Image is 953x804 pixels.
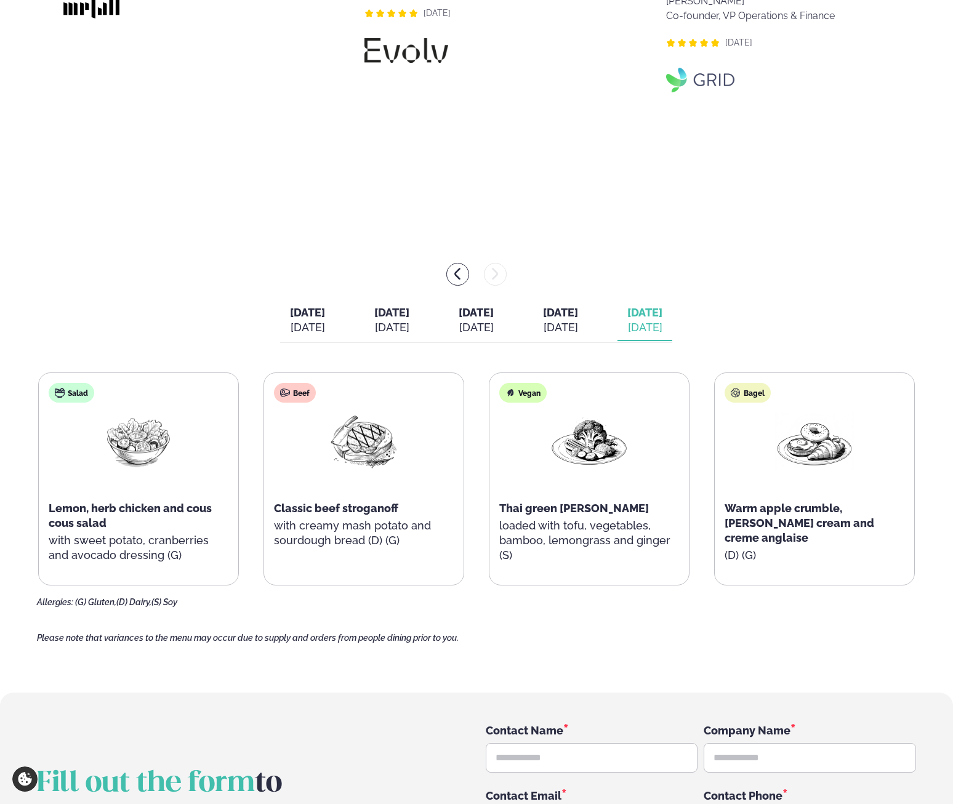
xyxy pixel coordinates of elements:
span: Classic beef stroganoff [274,502,398,515]
div: [DATE] [543,320,578,335]
div: Contact Email [486,787,698,803]
img: Vegan.svg [505,388,515,398]
span: (G) Gluten, [75,597,116,607]
img: bagle-new-16px.svg [731,388,741,398]
p: with creamy mash potato and sourdough bread (D) (G) [274,518,454,548]
img: salad.svg [55,388,65,398]
div: Salad [49,383,94,403]
div: Vegan [499,383,547,403]
div: Contact Phone [704,787,915,803]
div: [DATE] [459,320,494,335]
span: [DATE] [424,8,451,18]
button: [DATE] [DATE] [280,300,335,341]
button: [DATE] [DATE] [364,300,419,341]
span: (S) Soy [151,597,177,607]
span: [DATE] [725,38,752,47]
p: with sweet potato, cranberries and avocado dressing (G) [49,533,228,563]
img: image alt [364,38,448,63]
div: Contact Name [486,722,698,738]
span: Thai green [PERSON_NAME] [499,502,649,515]
a: Cookie settings [12,766,38,792]
p: (D) (G) [725,548,904,563]
div: Company Name [704,722,915,738]
span: Lemon, herb chicken and cous cous salad [49,502,212,529]
span: Warm apple crumble, [PERSON_NAME] cream and creme anglaise [725,502,874,544]
div: [DATE] [374,320,409,335]
div: [DATE] [627,320,662,335]
img: image alt [666,68,734,92]
span: (D) Dairy, [116,597,151,607]
img: Beef-Meat.png [324,412,403,470]
img: Salad.png [99,412,178,470]
span: Fill out the form [37,770,255,797]
span: [DATE] [543,306,578,319]
button: menu-btn-right [484,263,507,286]
span: [DATE] [459,306,494,319]
div: Beef [274,383,316,403]
span: [DATE] [627,306,662,319]
button: [DATE] [DATE] [449,300,504,341]
button: [DATE] [DATE] [533,300,588,341]
span: Please note that variances to the menu may occur due to supply and orders from people dining prio... [37,633,459,643]
img: Croissant.png [775,412,854,470]
img: beef.svg [280,388,290,398]
span: [DATE] [290,306,325,319]
button: menu-btn-left [446,263,469,286]
div: [DATE] [290,320,325,335]
img: Vegan.png [550,412,629,470]
span: Allergies: [37,597,73,607]
button: [DATE] [DATE] [617,300,672,341]
span: [DATE] [374,306,409,319]
div: Bagel [725,383,771,403]
p: loaded with tofu, vegetables, bamboo, lemongrass and ginger (S) [499,518,679,563]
